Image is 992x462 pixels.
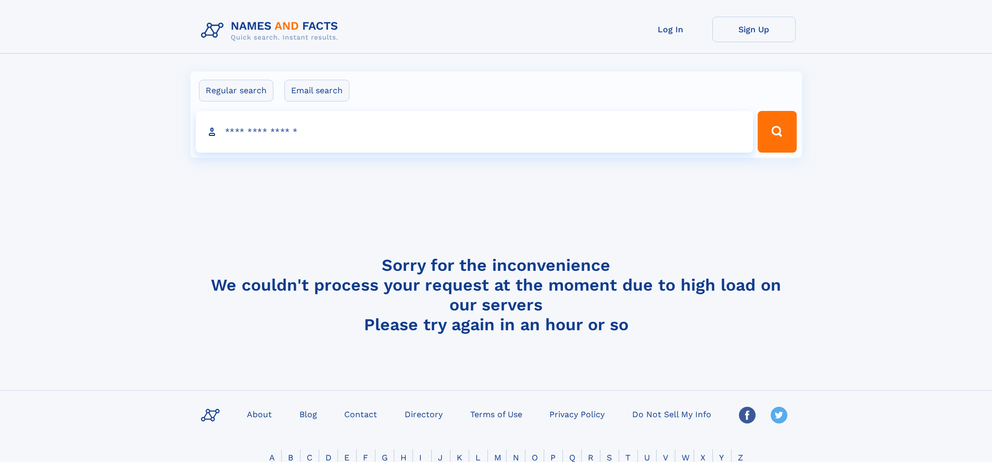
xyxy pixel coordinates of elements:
img: Logo Names and Facts [197,17,347,45]
a: About [243,406,276,421]
h4: Sorry for the inconvenience We couldn't process your request at the moment due to high load on ou... [197,255,796,334]
img: Twitter [771,407,787,423]
a: Sign Up [712,17,796,42]
a: Directory [400,406,447,421]
a: Log In [629,17,712,42]
a: Blog [295,406,321,421]
button: Search Button [758,111,796,153]
input: search input [196,111,754,153]
label: Regular search [199,80,273,102]
a: Contact [340,406,381,421]
a: Privacy Policy [545,406,609,421]
label: Email search [284,80,349,102]
a: Terms of Use [466,406,526,421]
img: Facebook [739,407,756,423]
a: Do Not Sell My Info [628,406,715,421]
